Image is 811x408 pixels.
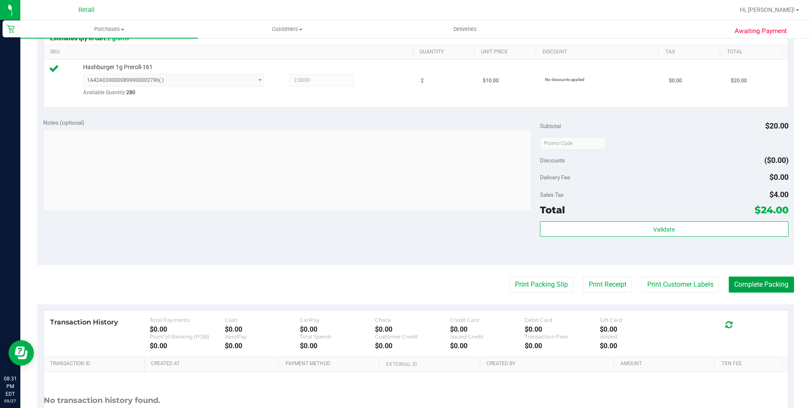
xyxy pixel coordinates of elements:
[600,325,675,333] div: $0.00
[20,25,198,33] span: Purchases
[653,226,675,233] span: Validate
[300,317,375,323] div: CanPay
[540,174,570,181] span: Delivery Fee
[300,333,375,340] div: Total Spendr
[525,325,600,333] div: $0.00
[487,360,611,367] a: Created By
[225,317,300,323] div: Cash
[509,277,573,293] button: Print Packing Slip
[150,317,225,323] div: Total Payments
[78,6,95,14] span: Retail
[199,25,375,33] span: Customers
[83,63,153,71] span: Hashburger 1g Preroll-161
[450,333,525,340] div: Issued Credit
[150,325,225,333] div: $0.00
[50,360,141,367] a: Transaction ID
[6,25,15,33] inline-svg: Retail
[483,77,499,85] span: $10.00
[540,137,606,150] input: Promo Code
[126,89,135,95] span: 280
[50,49,409,56] a: SKU
[300,325,375,333] div: $0.00
[722,360,779,367] a: Txn Fee
[151,360,275,367] a: Created At
[740,6,795,13] span: Hi, [PERSON_NAME]!
[375,325,450,333] div: $0.00
[4,375,17,398] p: 08:31 PM EDT
[540,153,565,168] span: Discounts
[764,156,789,165] span: ($0.00)
[8,340,34,366] iframe: Resource center
[525,317,600,323] div: Debit Card
[525,342,600,350] div: $0.00
[666,49,717,56] a: Tax
[540,204,565,216] span: Total
[442,25,488,33] span: Deliveries
[540,191,564,198] span: Sales Tax
[150,333,225,340] div: Point of Banking (POB)
[4,398,17,404] p: 09/27
[525,333,600,340] div: Transaction Fees
[419,49,471,56] a: Quantity
[735,26,787,36] span: Awaiting Payment
[150,342,225,350] div: $0.00
[769,190,789,199] span: $4.00
[300,342,375,350] div: $0.00
[450,317,525,323] div: Credit Card
[543,49,655,56] a: Discount
[379,357,479,372] th: External ID
[375,342,450,350] div: $0.00
[755,204,789,216] span: $24.00
[729,277,794,293] button: Complete Packing
[600,333,675,340] div: Voided
[600,342,675,350] div: $0.00
[727,49,778,56] a: Total
[376,20,554,38] a: Deliveries
[583,277,632,293] button: Print Receipt
[450,342,525,350] div: $0.00
[375,317,450,323] div: Check
[225,333,300,340] div: AeroPay
[375,333,450,340] div: Customer Credit
[421,77,424,85] span: 2
[769,173,789,182] span: $0.00
[43,119,84,126] span: Notes (optional)
[198,20,376,38] a: Customers
[285,360,376,367] a: Payment Method
[540,221,789,237] button: Validate
[20,20,198,38] a: Purchases
[481,49,532,56] a: Unit Price
[765,121,789,130] span: $20.00
[540,123,561,129] span: Subtotal
[669,77,682,85] span: $0.00
[450,325,525,333] div: $0.00
[731,77,747,85] span: $20.00
[621,360,711,367] a: Amount
[545,77,584,82] span: No discounts applied
[225,342,300,350] div: $0.00
[642,277,719,293] button: Print Customer Labels
[600,317,675,323] div: Gift Card
[225,325,300,333] div: $0.00
[83,87,273,103] div: Available Quantity:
